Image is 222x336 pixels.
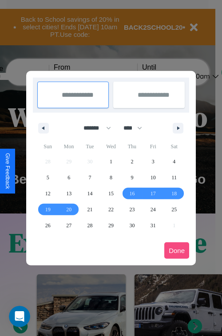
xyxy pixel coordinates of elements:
[122,202,143,217] button: 23
[79,186,100,202] button: 14
[100,217,121,233] button: 29
[45,186,51,202] span: 12
[47,170,49,186] span: 5
[87,186,93,202] span: 14
[131,154,133,170] span: 2
[58,217,79,233] button: 27
[122,154,143,170] button: 2
[122,186,143,202] button: 16
[58,186,79,202] button: 13
[151,202,156,217] span: 24
[79,202,100,217] button: 21
[143,186,163,202] button: 17
[37,217,58,233] button: 26
[151,217,156,233] span: 31
[37,170,58,186] button: 5
[37,202,58,217] button: 19
[45,202,51,217] span: 19
[143,154,163,170] button: 3
[58,170,79,186] button: 6
[100,170,121,186] button: 8
[66,217,71,233] span: 27
[100,154,121,170] button: 1
[67,170,70,186] span: 6
[171,186,177,202] span: 18
[79,139,100,154] span: Tue
[66,186,71,202] span: 13
[122,217,143,233] button: 30
[164,139,185,154] span: Sat
[151,170,156,186] span: 10
[131,170,133,186] span: 9
[108,217,114,233] span: 29
[100,139,121,154] span: Wed
[110,154,112,170] span: 1
[143,217,163,233] button: 31
[151,186,156,202] span: 17
[100,186,121,202] button: 15
[164,186,185,202] button: 18
[164,170,185,186] button: 11
[152,154,155,170] span: 3
[164,154,185,170] button: 4
[164,242,189,259] button: Done
[58,139,79,154] span: Mon
[173,154,175,170] span: 4
[171,170,177,186] span: 11
[108,202,114,217] span: 22
[87,202,93,217] span: 21
[143,139,163,154] span: Fri
[66,202,71,217] span: 20
[37,186,58,202] button: 12
[79,217,100,233] button: 28
[129,186,135,202] span: 16
[108,186,114,202] span: 15
[79,170,100,186] button: 7
[122,139,143,154] span: Thu
[87,217,93,233] span: 28
[143,170,163,186] button: 10
[129,217,135,233] span: 30
[164,202,185,217] button: 25
[110,170,112,186] span: 8
[129,202,135,217] span: 23
[143,202,163,217] button: 24
[45,217,51,233] span: 26
[37,139,58,154] span: Sun
[89,170,91,186] span: 7
[100,202,121,217] button: 22
[122,170,143,186] button: 9
[4,153,11,189] div: Give Feedback
[9,306,30,327] iframe: Intercom live chat
[58,202,79,217] button: 20
[171,202,177,217] span: 25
